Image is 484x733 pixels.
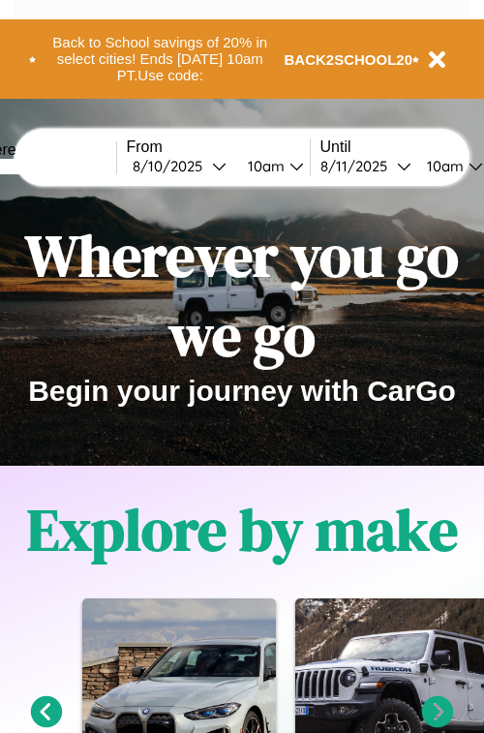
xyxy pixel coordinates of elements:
h1: Explore by make [27,490,458,569]
div: 10am [417,157,469,175]
button: 10am [232,156,310,176]
button: Back to School savings of 20% in select cities! Ends [DATE] 10am PT.Use code: [36,29,285,89]
div: 8 / 11 / 2025 [320,157,397,175]
label: From [127,138,310,156]
b: BACK2SCHOOL20 [285,51,413,68]
button: 8/10/2025 [127,156,232,176]
div: 10am [238,157,289,175]
div: 8 / 10 / 2025 [133,157,212,175]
